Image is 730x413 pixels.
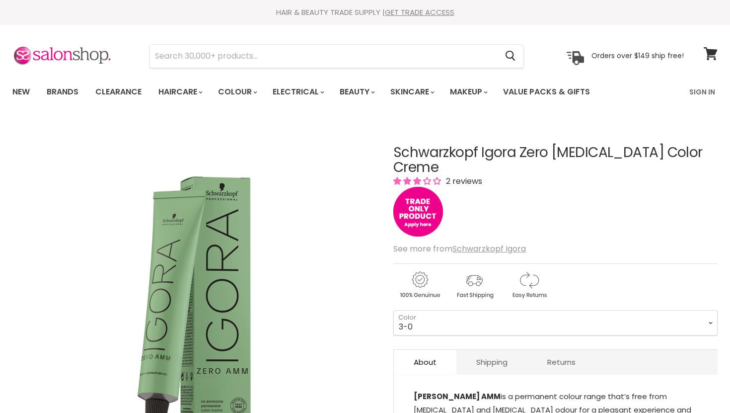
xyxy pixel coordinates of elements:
[456,350,527,374] a: Shipping
[591,51,684,60] p: Orders over $149 ship free!
[39,82,86,102] a: Brands
[151,82,209,102] a: Haircare
[393,243,526,254] span: See more from
[211,82,263,102] a: Colour
[385,7,454,17] a: GET TRADE ACCESS
[150,45,497,68] input: Search
[452,243,526,254] a: Schwarzkopf Igora
[265,82,330,102] a: Electrical
[442,82,494,102] a: Makeup
[414,391,501,402] strong: [PERSON_NAME] AMM
[527,350,595,374] a: Returns
[332,82,381,102] a: Beauty
[497,45,523,68] button: Search
[443,175,482,187] span: 2 reviews
[88,82,149,102] a: Clearance
[393,270,446,300] img: genuine.gif
[393,175,443,187] span: 3.00 stars
[503,270,555,300] img: returns.gif
[448,270,501,300] img: shipping.gif
[383,82,440,102] a: Skincare
[394,350,456,374] a: About
[496,82,597,102] a: Value Packs & Gifts
[393,145,718,176] h1: Schwarzkopf Igora Zero [MEDICAL_DATA] Color Creme
[5,78,641,106] ul: Main menu
[5,82,37,102] a: New
[149,44,524,68] form: Product
[683,82,721,102] a: Sign In
[393,187,443,237] img: tradeonly_small.jpg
